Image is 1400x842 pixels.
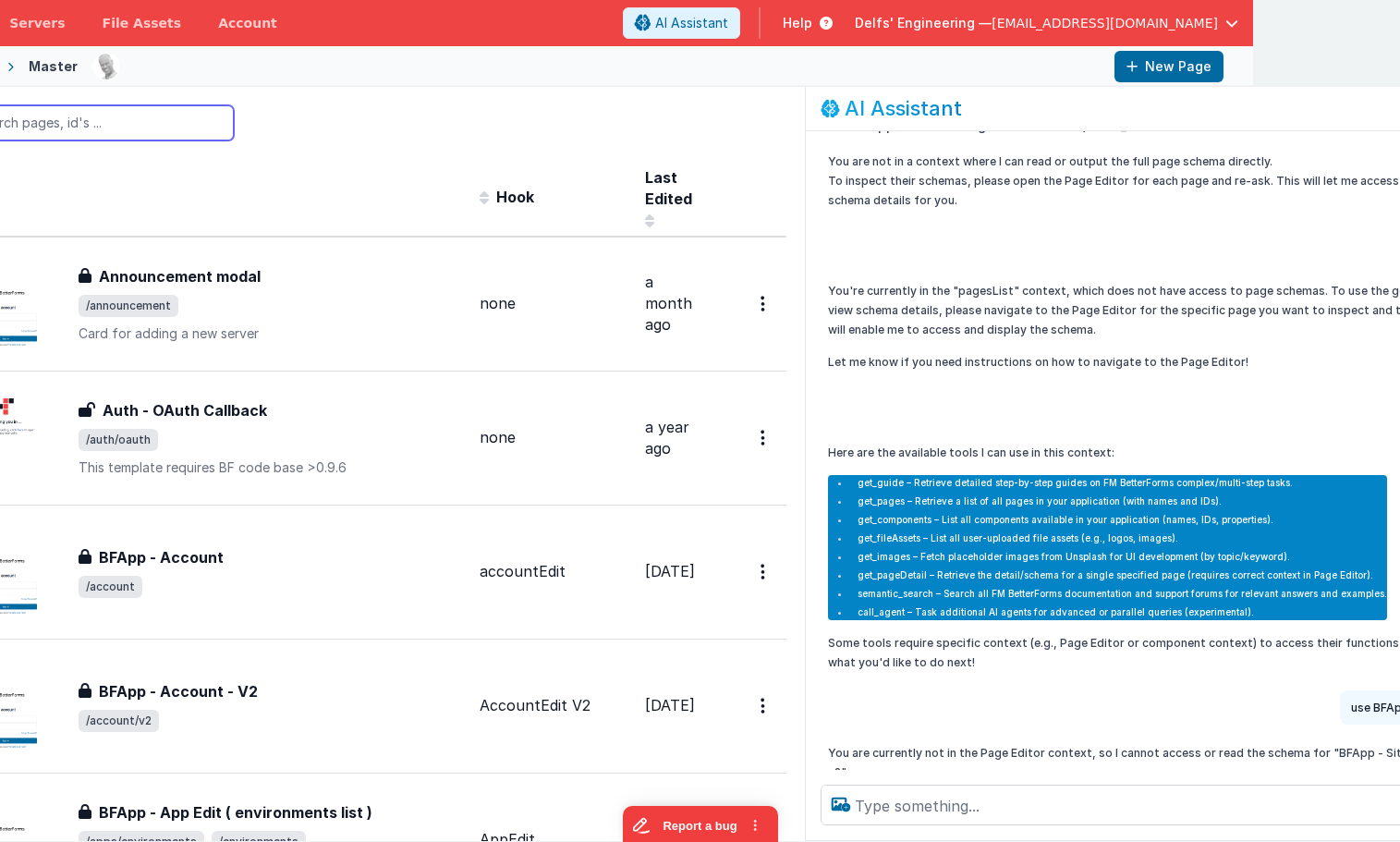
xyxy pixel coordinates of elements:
[850,567,1387,583] li: get_pageDetail – Retrieve the detail/schema for a single specified page (requires correct context...
[749,285,779,323] button: Options
[749,553,779,591] button: Options
[79,458,465,477] p: This template requires BF code base >0.9.6
[1114,51,1223,82] button: New Page
[850,512,1387,528] li: get_components – List all components available in your application (names, IDs, properties).
[850,531,1387,546] li: get_fileAssets – List all user-uploaded file assets (e.g., logos, images).
[783,14,812,32] span: Help
[480,561,630,582] div: accountEdit
[992,14,1218,32] span: [EMAIL_ADDRESS][DOMAIN_NAME]
[850,475,1387,491] li: get_guide – Retrieve detailed step-by-step guides on FM BetterForms complex/multi-step tasks.
[496,188,534,206] span: Hook
[623,7,740,39] button: AI Assistant
[29,57,78,76] div: Master
[645,562,695,580] span: [DATE]
[645,696,695,714] span: [DATE]
[79,576,142,598] span: /account
[99,265,261,287] h3: Announcement modal
[103,14,182,32] span: File Assets
[850,549,1387,565] li: get_images – Fetch placeholder images from Unsplash for UI development (by topic/keyword).
[480,427,630,448] div: none
[845,97,962,119] h2: AI Assistant
[749,687,779,725] button: Options
[655,14,728,32] span: AI Assistant
[79,295,178,317] span: /announcement
[480,695,630,716] div: AccountEdit V2
[645,168,692,208] span: Last Edited
[480,293,630,314] div: none
[9,14,65,32] span: Servers
[99,801,372,824] h3: BFApp - App Edit ( environments list )
[855,14,1238,32] button: Delfs' Engineering — [EMAIL_ADDRESS][DOMAIN_NAME]
[103,399,267,421] h3: Auth - OAuth Callback
[99,680,258,702] h3: BFApp - Account - V2
[79,324,465,343] p: Card for adding a new server
[645,418,689,458] span: a year ago
[850,494,1387,509] li: get_pages – Retrieve a list of all pages in your application (with names and IDs).
[79,710,159,732] span: /account/v2
[850,604,1387,620] li: call_agent – Task additional AI agents for advanced or parallel queries (experimental).
[850,586,1387,602] li: semantic_search – Search all FM BetterForms documentation and support forums for relevant answers...
[855,14,992,32] span: Delfs' Engineering —
[99,546,224,568] h3: BFApp - Account
[749,419,779,457] button: Options
[79,429,158,451] span: /auth/oauth
[645,273,692,334] span: a month ago
[93,54,119,79] img: 11ac31fe5dc3d0eff3fbbbf7b26fa6e1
